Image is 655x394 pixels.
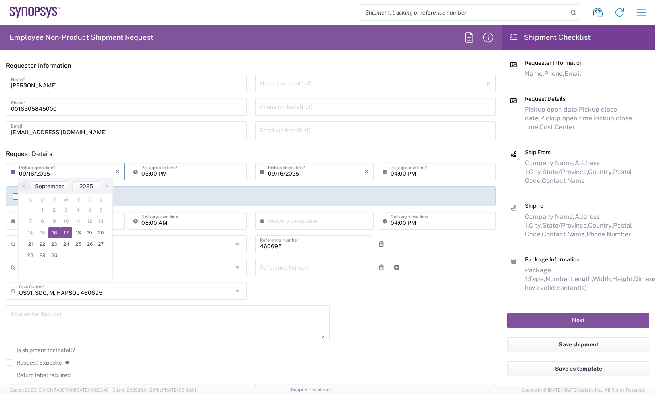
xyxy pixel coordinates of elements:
button: Save shipment [507,337,649,352]
span: Pickup open date, [525,106,579,113]
h2: Request Details [6,150,52,158]
span: Height, [612,275,634,283]
span: 30 [48,250,60,261]
span: 27 [95,238,106,250]
span: Cost Center [539,123,575,131]
span: Width, [593,275,612,283]
span: Company Name, [525,159,575,167]
span: › [101,181,113,191]
label: Request Expedite [6,359,62,366]
span: Country, [588,168,613,176]
a: Feedback [311,387,332,392]
span: 26 [84,238,96,250]
th: weekday [72,196,84,204]
span: [DATE] 09:39:01 [164,388,196,392]
th: weekday [48,196,60,204]
span: 20 [95,227,106,238]
span: Server: 2025.19.0-91c74307f99 [10,388,109,392]
input: Shipment, tracking or reference number [359,5,568,20]
label: Schedule pickup [13,193,67,200]
bs-datepicker-container: calendar [18,178,113,279]
span: 29 [37,250,49,261]
span: September [35,183,64,189]
span: 2025 [79,183,93,189]
span: Number, [545,275,571,283]
h2: Employee Non-Product Shipment Request [10,33,153,42]
button: ‹ [19,181,31,191]
span: State/Province, [542,222,588,229]
span: Company Name, [525,213,575,220]
span: 24 [60,238,73,250]
a: Remove Reference [376,262,387,273]
span: 18 [72,227,84,238]
span: Ship From [525,149,551,156]
span: Contact Name, [542,230,586,238]
span: Request Details [525,95,566,102]
span: Contact Name [542,177,585,185]
span: Type, [529,275,545,283]
span: 8 [37,216,49,227]
span: Country, [588,222,613,229]
span: Client: 2025.19.0-129fbcf [112,388,196,392]
span: Phone, [544,70,564,77]
span: 25 [72,238,84,250]
span: 6 [95,204,106,216]
span: 7 [25,216,37,227]
span: Copyright © [DATE]-[DATE] Agistix Inc., All Rights Reserved [521,386,645,394]
span: 22 [37,238,49,250]
span: 9 [48,216,60,227]
span: 5 [84,204,96,216]
span: City, [529,222,542,229]
a: Support [291,387,311,392]
i: × [115,165,120,178]
span: 15 [37,227,49,238]
span: City, [529,168,542,176]
button: September [31,181,68,191]
span: 19 [84,227,96,238]
span: 28 [25,250,37,261]
th: weekday [60,196,73,204]
span: 12 [84,216,96,227]
span: 10 [60,216,73,227]
span: Ship To [525,203,543,209]
label: Is shipment for Install? [6,347,75,353]
span: Length, [571,275,593,283]
button: Save as template [507,361,649,376]
span: Requester Information [525,60,583,66]
bs-datepicker-navigation-view: ​ ​ ​ [19,181,112,191]
button: 2025 [72,181,100,191]
span: 21 [25,238,37,250]
span: 13 [95,216,106,227]
span: 2 [48,204,60,216]
th: weekday [95,196,106,204]
a: Add Reference [391,262,402,273]
button: Next [507,313,649,328]
span: Package 1: [525,266,551,283]
span: 3 [60,204,73,216]
i: × [364,165,369,178]
span: 17 [60,227,73,238]
span: 16 [48,227,60,238]
th: weekday [25,196,37,204]
span: 14 [25,227,37,238]
span: Email [564,70,581,77]
th: weekday [37,196,49,204]
span: ‹ [18,181,30,191]
span: 4 [72,204,84,216]
span: Package Information [525,256,580,263]
span: Phone Number [586,230,631,238]
h2: Requester Information [6,62,71,70]
a: Remove Reference [376,238,387,250]
label: Return label required [6,372,71,378]
span: 11 [72,216,84,227]
span: Name, [525,70,544,77]
span: 1 [37,204,49,216]
span: Pickup open time, [540,114,594,122]
span: State/Province, [542,168,588,176]
span: [DATE] 09:50:40 [75,388,109,392]
button: › [100,181,112,191]
span: 23 [48,238,60,250]
h2: Shipment Checklist [509,33,591,42]
th: weekday [84,196,96,204]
